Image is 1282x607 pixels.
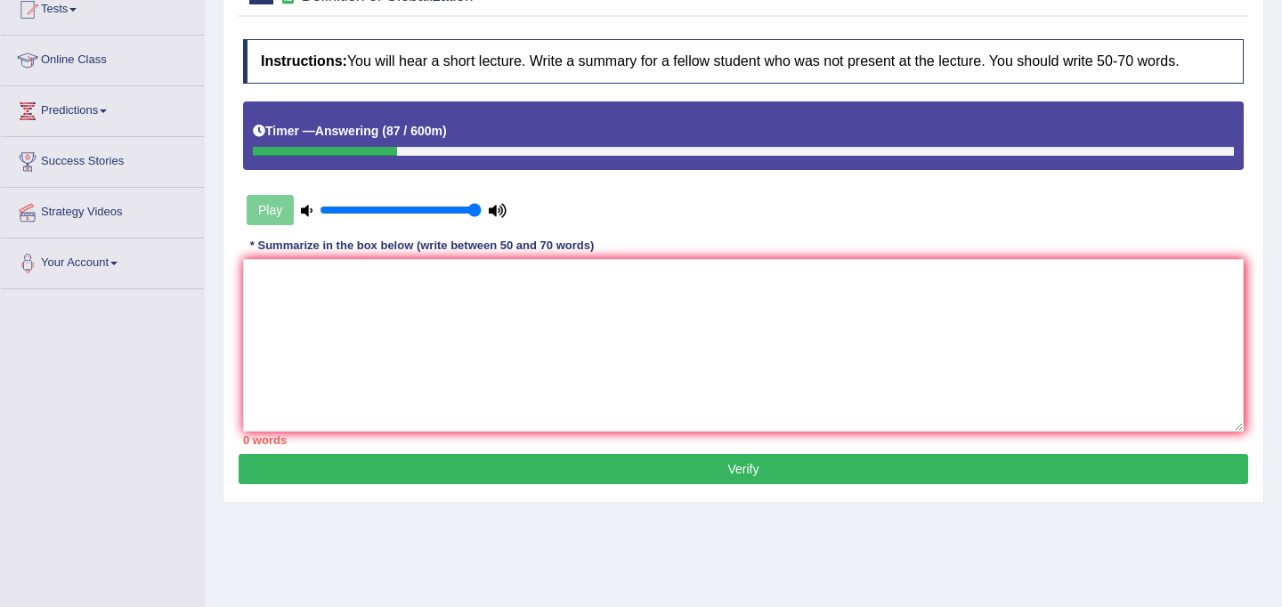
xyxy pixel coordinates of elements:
[1,239,204,283] a: Your Account
[315,124,379,138] b: Answering
[1,188,204,232] a: Strategy Videos
[243,432,1244,449] div: 0 words
[253,125,447,138] h5: Timer —
[1,137,204,182] a: Success Stories
[386,124,442,138] b: 87 / 600m
[261,53,347,69] b: Instructions:
[1,36,204,80] a: Online Class
[442,124,447,138] b: )
[243,39,1244,84] h4: You will hear a short lecture. Write a summary for a fellow student who was not present at the le...
[382,124,386,138] b: (
[239,454,1248,484] button: Verify
[243,237,601,254] div: * Summarize in the box below (write between 50 and 70 words)
[1,86,204,131] a: Predictions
